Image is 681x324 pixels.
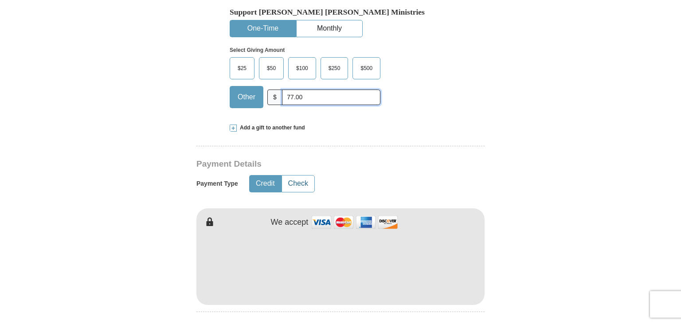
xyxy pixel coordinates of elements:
input: Other Amount [282,90,380,105]
h3: Payment Details [196,159,423,169]
span: Other [233,90,260,104]
span: $50 [262,62,280,75]
h5: Payment Type [196,180,238,187]
button: Monthly [297,20,362,37]
span: $500 [356,62,377,75]
h5: Support [PERSON_NAME] [PERSON_NAME] Ministries [230,8,451,17]
button: Check [282,176,314,192]
img: credit cards accepted [310,213,399,232]
button: One-Time [230,20,296,37]
span: Add a gift to another fund [237,124,305,132]
span: $100 [292,62,313,75]
h4: We accept [271,218,309,227]
span: $ [267,90,282,105]
span: $25 [233,62,251,75]
span: $250 [324,62,345,75]
strong: Select Giving Amount [230,47,285,53]
button: Credit [250,176,281,192]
